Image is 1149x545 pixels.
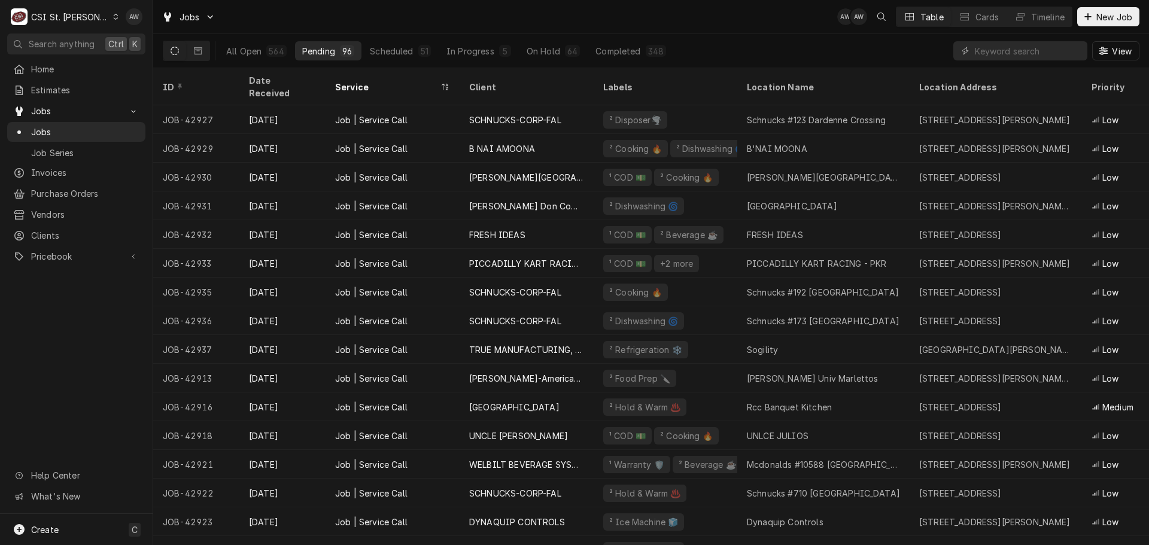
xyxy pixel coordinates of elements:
[608,343,683,356] div: ² Refrigeration ❄️
[747,286,899,299] div: Schnucks #192 [GEOGRAPHIC_DATA]
[153,306,239,335] div: JOB-42936
[239,249,326,278] div: [DATE]
[342,45,352,57] div: 96
[919,343,1072,356] div: [GEOGRAPHIC_DATA][PERSON_NAME]
[919,171,1002,184] div: [STREET_ADDRESS]
[1031,11,1065,23] div: Timeline
[7,226,145,245] a: Clients
[7,246,145,266] a: Go to Pricebook
[747,372,878,385] div: [PERSON_NAME] Univ Marlettos
[919,430,1002,442] div: [STREET_ADDRESS]
[335,458,408,471] div: Job | Service Call
[31,525,59,535] span: Create
[226,45,262,57] div: All Open
[919,81,1070,93] div: Location Address
[919,401,1002,413] div: [STREET_ADDRESS]
[153,163,239,191] div: JOB-42930
[163,81,227,93] div: ID
[31,63,139,75] span: Home
[872,7,891,26] button: Open search
[31,166,139,179] span: Invoices
[249,74,314,99] div: Date Received
[126,8,142,25] div: Alexandria Wilp's Avatar
[567,45,577,57] div: 64
[370,45,413,57] div: Scheduled
[7,143,145,163] a: Job Series
[469,286,561,299] div: SCHNUCKS-CORP-FAL
[335,257,408,270] div: Job | Service Call
[608,114,662,126] div: ² Disposer🌪️
[919,142,1071,155] div: [STREET_ADDRESS][PERSON_NAME]
[335,81,438,93] div: Service
[108,38,124,50] span: Ctrl
[335,401,408,413] div: Job | Service Call
[31,469,138,482] span: Help Center
[608,315,679,327] div: ² Dishwashing 🌀
[153,105,239,134] div: JOB-42927
[7,205,145,224] a: Vendors
[747,229,803,241] div: FRESH IDEAS
[153,278,239,306] div: JOB-42935
[180,11,200,23] span: Jobs
[29,38,95,50] span: Search anything
[7,122,145,142] a: Jobs
[469,401,560,413] div: [GEOGRAPHIC_DATA]
[1102,229,1118,241] span: Low
[469,81,582,93] div: Client
[31,11,109,23] div: CSI St. [PERSON_NAME]
[603,81,728,93] div: Labels
[469,257,584,270] div: PICCADILLY KART RACING - PKR
[239,392,326,421] div: [DATE]
[335,142,408,155] div: Job | Service Call
[335,343,408,356] div: Job | Service Call
[335,229,408,241] div: Job | Service Call
[469,516,565,528] div: DYNAQUIP CONTROLS
[239,220,326,249] div: [DATE]
[747,142,807,155] div: B'NAI MOONA
[1102,200,1118,212] span: Low
[1102,315,1118,327] span: Low
[469,458,584,471] div: WELBILT BEVERAGE SYSTEMS
[335,286,408,299] div: Job | Service Call
[239,364,326,392] div: [DATE]
[747,516,823,528] div: Dynaquip Controls
[608,372,671,385] div: ² Food Prep 🔪
[850,8,867,25] div: AW
[239,105,326,134] div: [DATE]
[153,191,239,220] div: JOB-42931
[608,516,679,528] div: ² Ice Machine 🧊
[469,229,525,241] div: FRESH IDEAS
[975,41,1081,60] input: Keyword search
[1102,142,1118,155] span: Low
[239,163,326,191] div: [DATE]
[269,45,284,57] div: 564
[31,229,139,242] span: Clients
[469,487,561,500] div: SCHNUCKS-CORP-FAL
[919,315,1002,327] div: [STREET_ADDRESS]
[837,8,854,25] div: Alexandria Wilp's Avatar
[469,200,584,212] div: [PERSON_NAME] Don Company
[747,401,832,413] div: Rcc Banquet Kitchen
[31,147,139,159] span: Job Series
[11,8,28,25] div: CSI St. Louis's Avatar
[1110,45,1134,57] span: View
[239,278,326,306] div: [DATE]
[7,34,145,54] button: Search anythingCtrlK
[919,257,1071,270] div: [STREET_ADDRESS][PERSON_NAME]
[31,250,121,263] span: Pricebook
[153,450,239,479] div: JOB-42921
[11,8,28,25] div: C
[335,372,408,385] div: Job | Service Call
[239,306,326,335] div: [DATE]
[153,249,239,278] div: JOB-42933
[239,421,326,450] div: [DATE]
[747,343,778,356] div: Sogility
[747,487,900,500] div: Schnucks #710 [GEOGRAPHIC_DATA]
[7,465,145,485] a: Go to Help Center
[747,200,837,212] div: [GEOGRAPHIC_DATA]
[837,8,854,25] div: AW
[648,45,664,57] div: 348
[239,134,326,163] div: [DATE]
[239,479,326,507] div: [DATE]
[608,401,682,413] div: ² Hold & Warm ♨️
